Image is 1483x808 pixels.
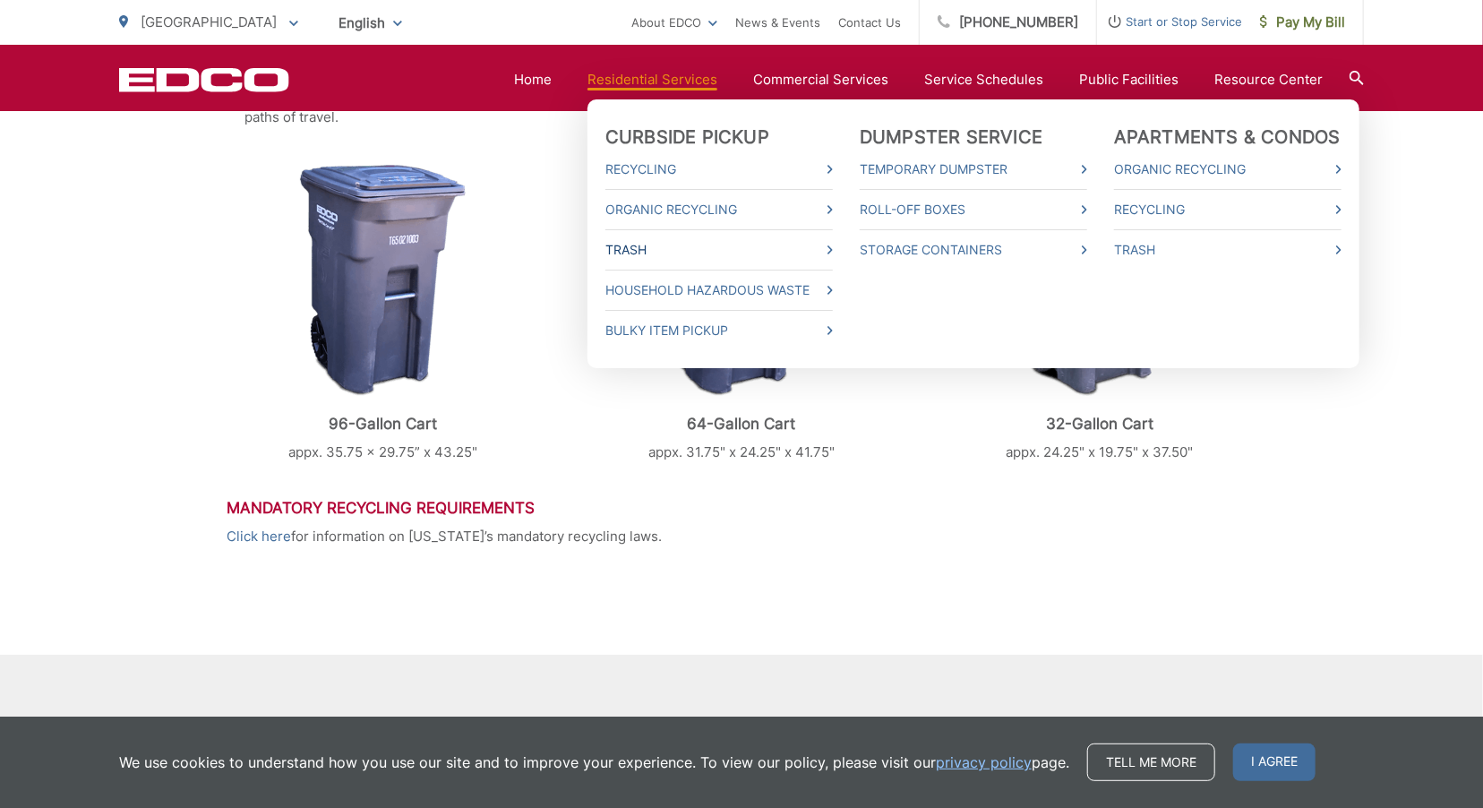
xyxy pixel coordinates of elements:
a: Resource Center [1214,69,1323,90]
a: Organic Recycling [1114,159,1342,180]
a: Bulky Item Pickup [605,320,833,341]
p: appx. 24.25" x 19.75" x 37.50" [943,442,1256,463]
a: Storage Containers [860,239,1087,261]
p: You are currently viewing services for [GEOGRAPHIC_DATA]. Enter a zip code to if you want to swit... [441,715,826,758]
a: Tell me more [1087,744,1215,781]
a: Curbside Pickup [605,126,769,148]
a: Recycling [605,159,833,180]
a: Dumpster Service [860,126,1042,148]
a: Public Facilities [1079,69,1179,90]
a: Roll-Off Boxes [860,199,1087,220]
a: About EDCO [631,12,717,33]
p: appx. 35.75 x 29.75” x 43.25" [227,442,540,463]
p: We use cookies to understand how you use our site and to improve your experience. To view our pol... [119,752,1069,773]
span: English [325,7,416,39]
a: News & Events [735,12,820,33]
span: [GEOGRAPHIC_DATA] [141,13,277,30]
span: Pay My Bill [1260,12,1345,33]
a: Contact Us [838,12,901,33]
a: Household Hazardous Waste [605,279,833,301]
p: 32-Gallon Cart [943,415,1256,433]
a: Click here [227,526,291,547]
a: EDCD logo. Return to the homepage. [119,67,289,92]
a: privacy policy [936,752,1032,773]
a: Home [514,69,552,90]
a: Apartments & Condos [1114,126,1341,148]
a: Service Schedules [924,69,1043,90]
a: Residential Services [587,69,717,90]
a: Temporary Dumpster [860,159,1087,180]
a: Organic Recycling [605,199,833,220]
a: Recycling [1114,199,1342,220]
p: appx. 31.75" x 24.25" x 41.75" [585,442,898,463]
h3: Mandatory Recycling Requirements [227,499,1256,517]
a: Trash [605,239,833,261]
a: Trash [1114,239,1342,261]
p: for information on [US_STATE]’s mandatory recycling laws. [227,526,1256,547]
p: 96-Gallon Cart [227,415,540,433]
img: cart-trash.png [300,164,466,397]
a: Commercial Services [753,69,888,90]
p: 64-Gallon Cart [585,415,898,433]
